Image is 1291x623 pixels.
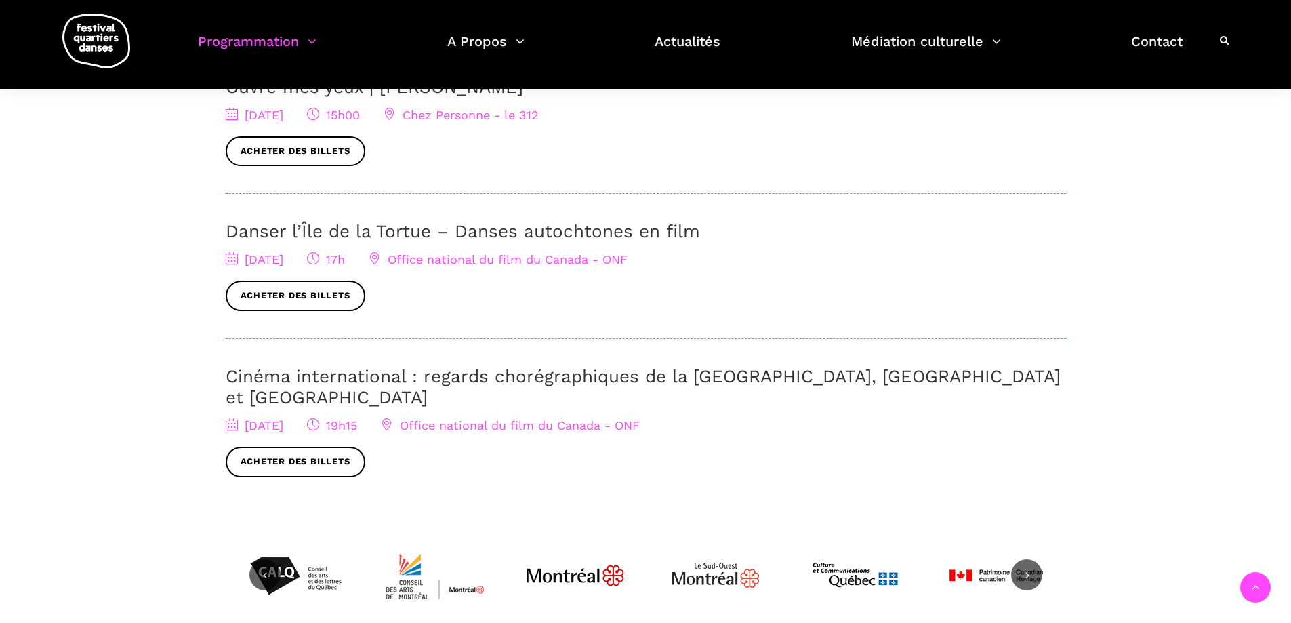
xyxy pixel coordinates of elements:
a: Actualités [655,30,720,70]
span: Office national du film du Canada - ONF [381,418,640,433]
a: Médiation culturelle [851,30,1001,70]
span: Chez Personne - le 312 [384,108,539,122]
a: Contact [1131,30,1183,70]
a: Ouvre mes yeux | [PERSON_NAME] [226,77,523,97]
span: 17h [307,252,345,266]
span: [DATE] [226,418,283,433]
img: logo-fqd-med [62,14,130,68]
span: Office national du film du Canada - ONF [369,252,628,266]
a: Programmation [198,30,316,70]
span: [DATE] [226,252,283,266]
span: 19h15 [307,418,357,433]
a: Cinéma international : regards chorégraphiques de la [GEOGRAPHIC_DATA], [GEOGRAPHIC_DATA] et [GEO... [226,366,1061,407]
a: Acheter des billets [226,136,365,167]
a: A Propos [447,30,525,70]
span: [DATE] [226,108,283,122]
a: Acheter des billets [226,281,365,311]
a: Danser l’Île de la Tortue – Danses autochtones en film [226,221,700,241]
span: 15h00 [307,108,360,122]
a: Acheter des billets [226,447,365,477]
